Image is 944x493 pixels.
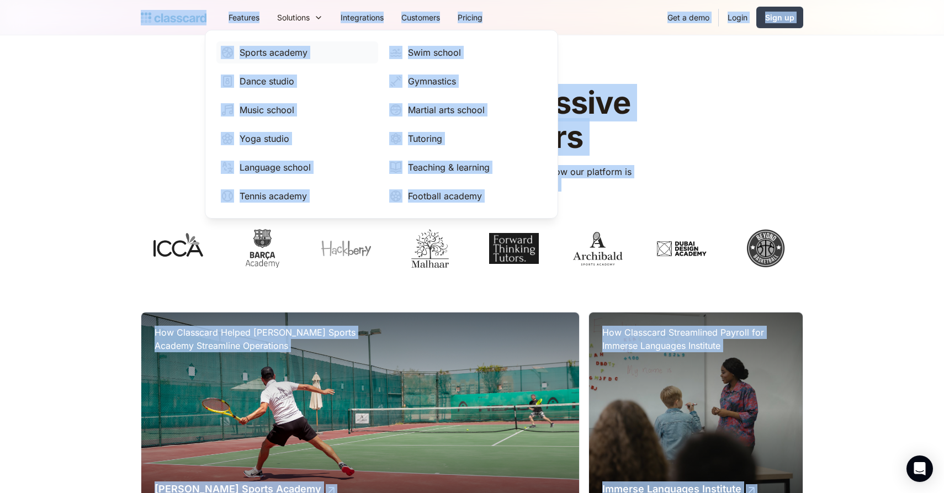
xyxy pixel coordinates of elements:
a: Sports academy [216,41,378,63]
a: Features [220,5,268,30]
div: Football academy [408,189,482,203]
a: Swim school [385,41,547,63]
div: Yoga studio [240,132,289,145]
a: Pricing [449,5,491,30]
div: Language school [240,161,311,174]
a: Tennis academy [216,185,378,207]
a: Login [719,5,756,30]
a: Gymnastics [385,70,547,92]
div: Dance studio [240,75,294,88]
div: Teaching & learning [408,161,490,174]
a: Football academy [385,185,547,207]
a: Tutoring [385,128,547,150]
div: Solutions [268,5,332,30]
div: Solutions [277,12,310,23]
a: Yoga studio [216,128,378,150]
div: Sports academy [240,46,307,59]
nav: Solutions [205,30,558,219]
div: Open Intercom Messenger [906,455,933,482]
a: Sign up [756,7,803,28]
a: Language school [216,156,378,178]
a: Dance studio [216,70,378,92]
div: Music school [240,103,294,116]
a: Music school [216,99,378,121]
a: Get a demo [659,5,718,30]
h3: How Classcard Helped [PERSON_NAME] Sports Academy Streamline Operations [155,326,375,352]
a: Teaching & learning [385,156,547,178]
div: Sign up [765,12,794,23]
div: Martial arts school [408,103,485,116]
h3: How Classcard Streamlined Payroll for Immerse Languages Institute [602,326,789,352]
a: Martial arts school [385,99,547,121]
div: Tennis academy [240,189,307,203]
a: home [141,10,206,25]
a: Customers [393,5,449,30]
div: Swim school [408,46,461,59]
a: Integrations [332,5,393,30]
div: Tutoring [408,132,442,145]
div: Gymnastics [408,75,456,88]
